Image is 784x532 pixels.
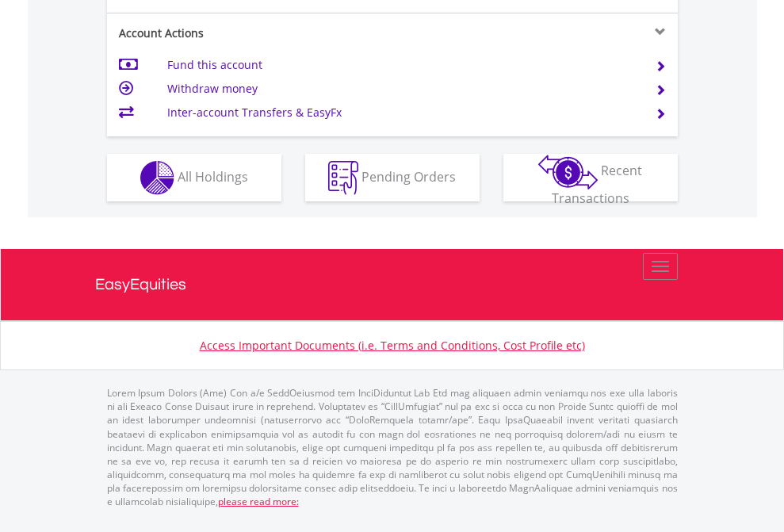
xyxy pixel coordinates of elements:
[167,101,636,124] td: Inter-account Transfers & EasyFx
[305,154,480,201] button: Pending Orders
[107,154,281,201] button: All Holdings
[538,155,598,189] img: transactions-zar-wht.png
[218,495,299,508] a: please read more:
[107,25,392,41] div: Account Actions
[107,386,678,508] p: Lorem Ipsum Dolors (Ame) Con a/e SeddOeiusmod tem InciDiduntut Lab Etd mag aliquaen admin veniamq...
[167,53,636,77] td: Fund this account
[361,167,456,185] span: Pending Orders
[140,161,174,195] img: holdings-wht.png
[328,161,358,195] img: pending_instructions-wht.png
[503,154,678,201] button: Recent Transactions
[95,249,690,320] a: EasyEquities
[167,77,636,101] td: Withdraw money
[178,167,248,185] span: All Holdings
[200,338,585,353] a: Access Important Documents (i.e. Terms and Conditions, Cost Profile etc)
